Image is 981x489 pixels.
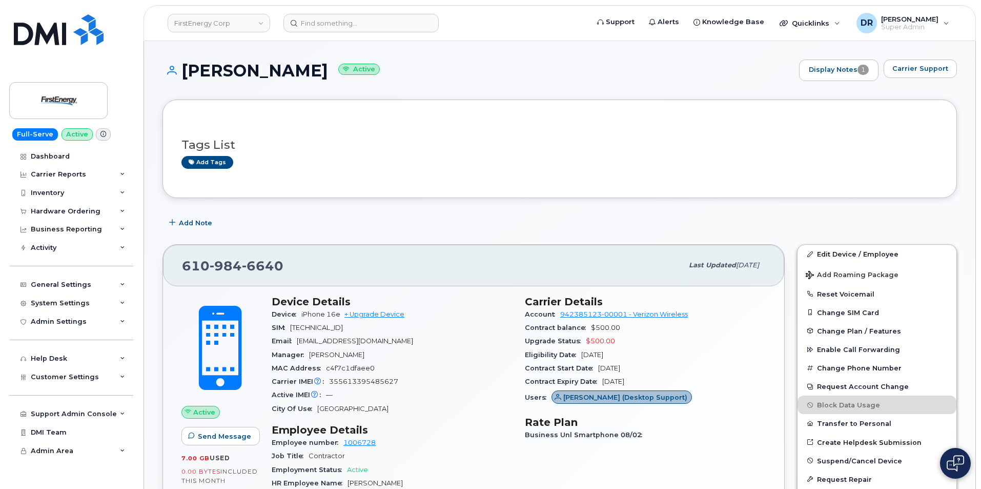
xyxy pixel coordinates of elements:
span: 7.00 GB [181,455,210,462]
span: Change Plan / Features [817,327,901,335]
img: Open chat [947,455,964,472]
span: Employee number [272,439,343,446]
span: Business Unl Smartphone 08/02 [525,431,647,439]
span: Active IMEI [272,391,326,399]
span: c4f7c1dfaee0 [326,364,375,372]
span: SIM [272,324,290,331]
span: HR Employee Name [272,479,348,487]
span: Account [525,310,560,318]
small: Active [338,64,380,75]
span: [PERSON_NAME] [348,479,403,487]
span: Carrier IMEI [272,378,329,385]
h3: Tags List [181,139,938,151]
h3: Rate Plan [525,416,766,428]
span: [TECHNICAL_ID] [290,324,343,331]
button: Change Phone Number [798,359,956,377]
h1: [PERSON_NAME] [162,62,794,80]
span: MAC Address [272,364,326,372]
span: Last updated [689,261,736,269]
h3: Carrier Details [525,296,766,308]
span: Job Title [272,452,309,460]
a: [PERSON_NAME] (Desktop Support) [551,394,692,401]
button: Request Account Change [798,377,956,396]
button: Reset Voicemail [798,285,956,303]
span: [DATE] [602,378,624,385]
span: Add Roaming Package [806,271,898,281]
span: included this month [181,467,258,484]
button: Change Plan / Features [798,322,956,340]
span: Manager [272,351,309,359]
span: — [326,391,333,399]
span: 1 [857,65,869,75]
span: City Of Use [272,405,317,413]
span: [GEOGRAPHIC_DATA] [317,405,389,413]
span: Active [347,466,368,474]
span: Contract Expiry Date [525,378,602,385]
span: [DATE] [598,364,620,372]
span: 355613395485627 [329,378,398,385]
span: 6640 [242,258,283,273]
span: iPhone 16e [301,310,340,318]
span: [DATE] [736,261,759,269]
button: Block Data Usage [798,396,956,414]
span: used [210,454,230,462]
button: Request Repair [798,470,956,488]
span: $500.00 [586,337,615,345]
h3: Employee Details [272,424,513,436]
h3: Device Details [272,296,513,308]
a: Add tags [181,156,233,169]
span: Add Note [179,218,212,228]
button: Send Message [181,427,260,445]
span: Carrier Support [892,64,948,73]
span: Device [272,310,301,318]
span: Contract Start Date [525,364,598,372]
span: Active [193,407,215,417]
a: Edit Device / Employee [798,245,956,263]
button: Carrier Support [884,60,957,78]
span: Users [525,394,551,401]
span: 984 [210,258,242,273]
span: Contractor [309,452,345,460]
a: Create Helpdesk Submission [798,433,956,452]
button: Change SIM Card [798,303,956,322]
button: Add Note [162,213,221,232]
span: [PERSON_NAME] [309,351,364,359]
a: + Upgrade Device [344,310,404,318]
span: Employment Status [272,466,347,474]
span: [EMAIL_ADDRESS][DOMAIN_NAME] [297,337,413,345]
span: Eligibility Date [525,351,581,359]
a: 1006728 [343,439,376,446]
a: 942385123-00001 - Verizon Wireless [560,310,688,318]
button: Transfer to Personal [798,414,956,433]
span: Suspend/Cancel Device [817,457,902,464]
span: Email [272,337,297,345]
button: Suspend/Cancel Device [798,452,956,470]
span: [PERSON_NAME] (Desktop Support) [563,393,687,402]
span: Contract balance [525,324,591,331]
span: Send Message [198,432,251,441]
span: $500.00 [591,324,620,331]
button: Add Roaming Package [798,264,956,285]
span: [DATE] [581,351,603,359]
a: Display Notes1 [799,60,878,81]
span: Enable Call Forwarding [817,346,900,354]
span: Upgrade Status [525,337,586,345]
span: 610 [182,258,283,273]
span: 0.00 Bytes [181,468,220,475]
button: Enable Call Forwarding [798,340,956,359]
